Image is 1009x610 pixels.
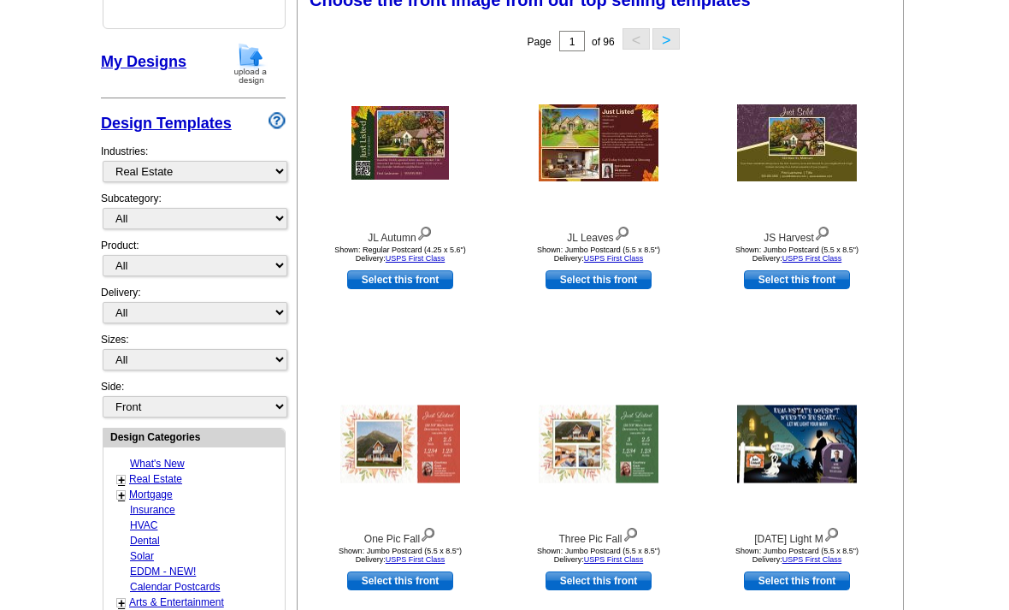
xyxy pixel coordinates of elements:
a: + [118,473,125,487]
img: JL Leaves [539,104,658,181]
a: use this design [546,270,652,289]
img: view design details [420,524,436,542]
a: Calendar Postcards [130,581,220,593]
a: USPS First Class [584,254,644,263]
a: use this design [546,572,652,590]
div: One Pic Fall [306,524,494,547]
div: Shown: Regular Postcard (4.25 x 5.6") Delivery: [306,246,494,263]
div: Delivery: [101,285,286,332]
div: Side: [101,379,286,419]
a: use this design [347,270,453,289]
span: Page [528,36,552,48]
a: Real Estate [129,473,182,485]
a: Insurance [130,504,175,516]
a: HVAC [130,519,157,531]
img: One Pic Fall [340,406,460,483]
div: Shown: Jumbo Postcard (5.5 x 8.5") Delivery: [703,246,891,263]
img: design-wizard-help-icon.png [268,112,286,129]
a: My Designs [101,53,186,70]
img: JS Harvest [737,104,857,181]
a: Dental [130,535,160,547]
a: Arts & Entertainment [129,596,224,608]
div: Shown: Jumbo Postcard (5.5 x 8.5") Delivery: [703,547,891,564]
div: Design Categories [103,429,285,445]
a: Design Templates [101,115,232,132]
a: USPS First Class [584,555,644,564]
img: JL Autumn [351,106,449,180]
div: Shown: Jumbo Postcard (5.5 x 8.5") Delivery: [504,246,693,263]
a: Solar [130,550,154,562]
a: + [118,596,125,610]
img: view design details [623,524,639,542]
img: Three Pic Fall [539,406,658,483]
a: + [118,489,125,502]
a: use this design [347,572,453,590]
div: JL Leaves [504,222,693,246]
div: JL Autumn [306,222,494,246]
div: [DATE] Light M [703,524,891,547]
img: view design details [823,524,840,542]
img: Halloween Light M [737,406,857,483]
div: JS Harvest [703,222,891,246]
a: use this design [744,572,850,590]
a: USPS First Class [386,254,445,263]
img: view design details [614,222,630,241]
div: Three Pic Fall [504,524,693,547]
div: Subcategory: [101,191,286,238]
a: Mortgage [129,489,173,500]
button: > [652,28,680,50]
img: view design details [416,222,433,241]
a: USPS First Class [782,555,842,564]
a: USPS First Class [782,254,842,263]
a: What's New [130,458,185,470]
img: upload-design [228,42,273,86]
button: < [623,28,650,50]
div: Product: [101,238,286,285]
div: Shown: Jumbo Postcard (5.5 x 8.5") Delivery: [306,547,494,564]
div: Shown: Jumbo Postcard (5.5 x 8.5") Delivery: [504,547,693,564]
div: Sizes: [101,332,286,379]
img: view design details [814,222,830,241]
a: EDDM - NEW! [130,566,196,577]
a: use this design [744,270,850,289]
a: USPS First Class [386,555,445,564]
span: of 96 [592,36,615,48]
div: Industries: [101,135,286,191]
